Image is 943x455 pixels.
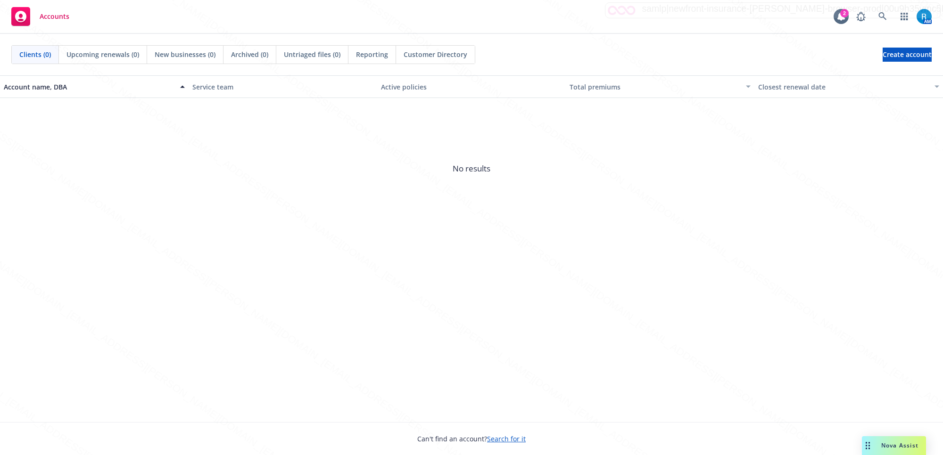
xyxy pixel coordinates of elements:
[404,49,467,59] span: Customer Directory
[377,75,566,98] button: Active policies
[754,75,943,98] button: Closest renewal date
[417,434,526,444] span: Can't find an account?
[284,49,340,59] span: Untriaged files (0)
[852,7,870,26] a: Report a Bug
[356,49,388,59] span: Reporting
[840,9,849,17] div: 2
[192,82,373,92] div: Service team
[189,75,377,98] button: Service team
[895,7,914,26] a: Switch app
[381,82,562,92] div: Active policies
[19,49,51,59] span: Clients (0)
[862,436,926,455] button: Nova Assist
[570,82,740,92] div: Total premiums
[883,46,932,64] span: Create account
[566,75,754,98] button: Total premiums
[487,434,526,443] a: Search for it
[40,13,69,20] span: Accounts
[8,3,73,30] a: Accounts
[917,9,932,24] img: photo
[883,48,932,62] a: Create account
[873,7,892,26] a: Search
[881,441,918,449] span: Nova Assist
[155,49,215,59] span: New businesses (0)
[231,49,268,59] span: Archived (0)
[758,82,929,92] div: Closest renewal date
[66,49,139,59] span: Upcoming renewals (0)
[862,436,874,455] div: Drag to move
[4,82,174,92] div: Account name, DBA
